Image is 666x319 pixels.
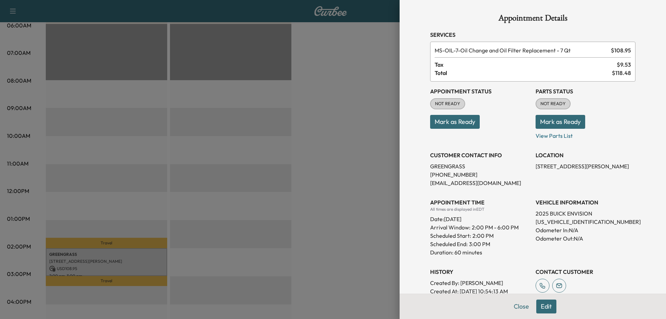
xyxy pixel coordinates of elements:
[536,209,635,218] p: 2025 BUICK ENVISION
[472,232,494,240] p: 2:00 PM
[536,151,635,159] h3: LOCATION
[536,87,635,95] h3: Parts Status
[472,223,519,232] span: 2:00 PM - 6:00 PM
[430,87,530,95] h3: Appointment Status
[430,179,530,187] p: [EMAIL_ADDRESS][DOMAIN_NAME]
[430,207,530,212] div: All times are displayed in EDT
[430,287,530,295] p: Created At : [DATE] 10:54:13 AM
[430,248,530,257] p: Duration: 60 minutes
[430,31,635,39] h3: Services
[430,115,480,129] button: Mark as Ready
[430,170,530,179] p: [PHONE_NUMBER]
[430,151,530,159] h3: CUSTOMER CONTACT INFO
[430,198,530,207] h3: APPOINTMENT TIME
[612,69,631,77] span: $ 118.48
[536,162,635,170] p: [STREET_ADDRESS][PERSON_NAME]
[430,162,530,170] p: GREENGRASS
[469,240,490,248] p: 3:00 PM
[435,69,612,77] span: Total
[536,268,635,276] h3: CONTACT CUSTOMER
[536,129,635,140] p: View Parts List
[611,46,631,54] span: $ 108.95
[430,14,635,25] h1: Appointment Details
[536,300,556,313] button: Edit
[435,60,617,69] span: Tax
[430,232,471,240] p: Scheduled Start:
[435,46,608,54] span: Oil Change and Oil Filter Replacement - 7 Qt
[536,218,635,226] p: [US_VEHICLE_IDENTIFICATION_NUMBER]
[536,234,635,243] p: Odometer Out: N/A
[431,100,464,107] span: NOT READY
[509,300,533,313] button: Close
[536,115,585,129] button: Mark as Ready
[536,198,635,207] h3: VEHICLE INFORMATION
[430,268,530,276] h3: History
[430,223,530,232] p: Arrival Window:
[617,60,631,69] span: $ 9.53
[430,240,468,248] p: Scheduled End:
[536,226,635,234] p: Odometer In: N/A
[536,100,570,107] span: NOT READY
[430,212,530,223] div: Date: [DATE]
[430,279,530,287] p: Created By : [PERSON_NAME]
